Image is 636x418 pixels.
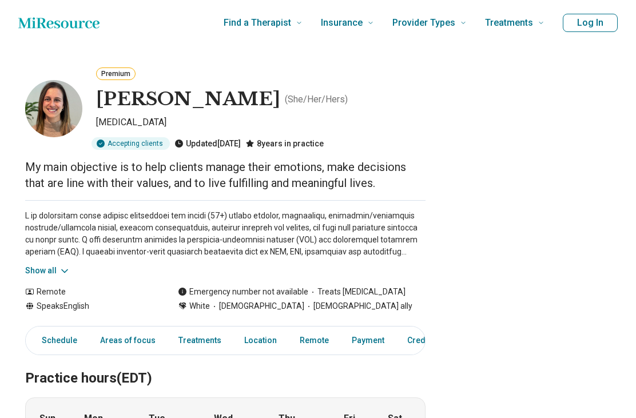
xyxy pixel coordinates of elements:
[245,137,324,150] div: 8 years in practice
[321,15,363,31] span: Insurance
[563,14,618,32] button: Log In
[485,15,533,31] span: Treatments
[293,329,336,352] a: Remote
[308,286,406,298] span: Treats [MEDICAL_DATA]
[25,341,426,388] h2: Practice hours (EDT)
[224,15,291,31] span: Find a Therapist
[96,116,426,133] p: [MEDICAL_DATA]
[25,286,155,298] div: Remote
[25,80,82,137] img: Michelle Litwer, Psychologist
[237,329,284,352] a: Location
[25,265,70,277] button: Show all
[304,300,412,312] span: [DEMOGRAPHIC_DATA] ally
[25,300,155,312] div: Speaks English
[96,87,280,112] h1: [PERSON_NAME]
[93,329,162,352] a: Areas of focus
[400,329,458,352] a: Credentials
[25,159,426,191] p: My main objective is to help clients manage their emotions, make decisions that are line with the...
[96,67,136,80] button: Premium
[172,329,228,352] a: Treatments
[285,93,348,106] p: ( She/Her/Hers )
[178,286,308,298] div: Emergency number not available
[392,15,455,31] span: Provider Types
[189,300,210,312] span: White
[18,11,100,34] a: Home page
[25,210,426,258] p: L ip dolorsitam conse adipisc elitseddoei tem incidi (57+) utlabo etdolor, magnaaliqu, enimadmin/...
[345,329,391,352] a: Payment
[28,329,84,352] a: Schedule
[210,300,304,312] span: [DEMOGRAPHIC_DATA]
[92,137,170,150] div: Accepting clients
[174,137,241,150] div: Updated [DATE]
